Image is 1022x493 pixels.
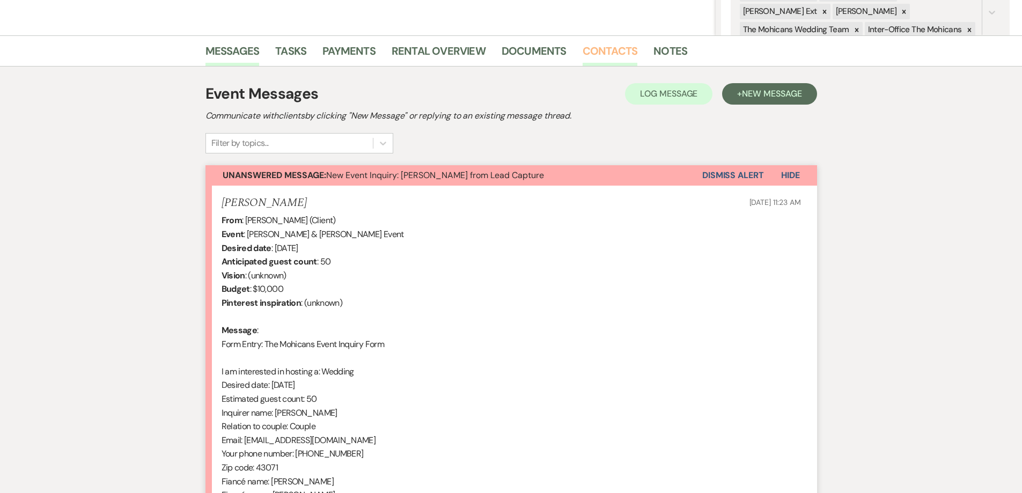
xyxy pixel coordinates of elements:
button: Hide [764,165,817,186]
button: +New Message [722,83,817,105]
b: Message [222,325,258,336]
button: Log Message [625,83,712,105]
a: Contacts [583,42,638,66]
button: Dismiss Alert [702,165,764,186]
div: [PERSON_NAME] [833,4,899,19]
a: Tasks [275,42,306,66]
h1: Event Messages [205,83,319,105]
span: [DATE] 11:23 AM [749,197,801,207]
a: Documents [502,42,567,66]
span: New Event Inquiry: [PERSON_NAME] from Lead Capture [223,170,544,181]
span: New Message [742,88,802,99]
div: The Mohicans Wedding Team [740,22,851,38]
a: Messages [205,42,260,66]
a: Payments [322,42,376,66]
a: Notes [653,42,687,66]
strong: Unanswered Message: [223,170,326,181]
b: From [222,215,242,226]
div: Inter-Office The Mohicans [865,22,964,38]
b: Anticipated guest count [222,256,317,267]
span: Log Message [640,88,697,99]
div: [PERSON_NAME] Ext [740,4,819,19]
h5: [PERSON_NAME] [222,196,307,210]
h2: Communicate with clients by clicking "New Message" or replying to an existing message thread. [205,109,817,122]
a: Rental Overview [392,42,486,66]
b: Budget [222,283,250,295]
b: Pinterest inspiration [222,297,302,308]
b: Vision [222,270,245,281]
b: Event [222,229,244,240]
span: Hide [781,170,800,181]
div: Filter by topics... [211,137,269,150]
b: Desired date [222,242,271,254]
button: Unanswered Message:New Event Inquiry: [PERSON_NAME] from Lead Capture [205,165,702,186]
